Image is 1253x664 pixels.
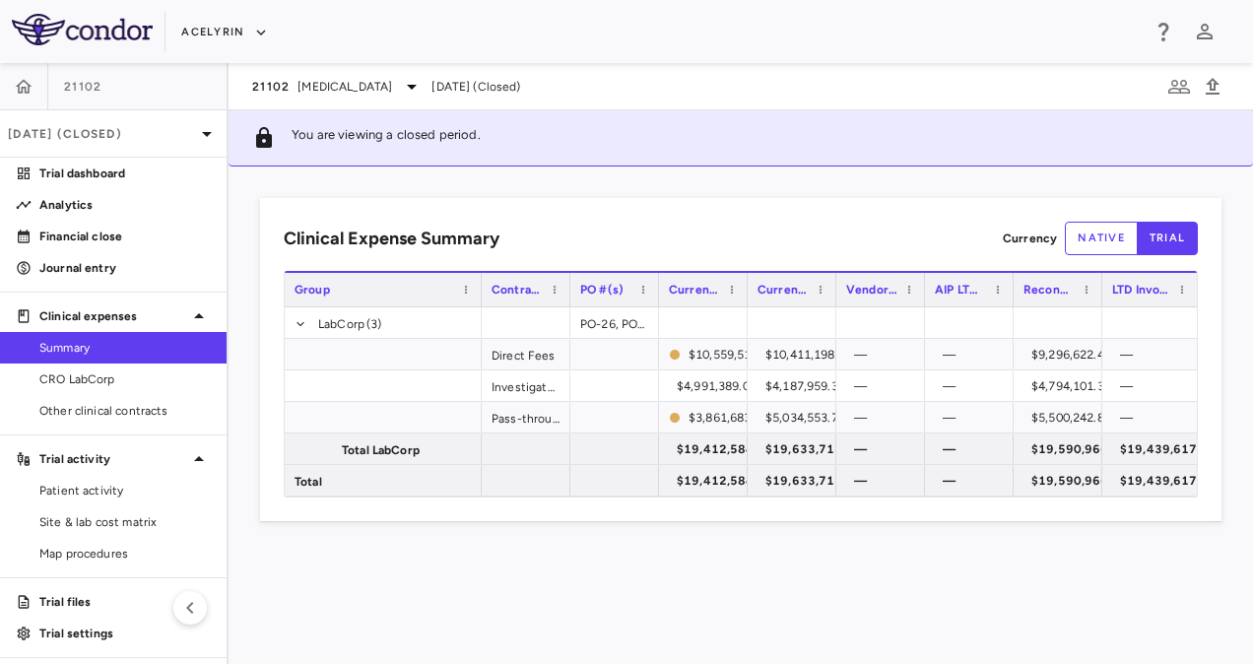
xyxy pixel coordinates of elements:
[765,465,862,497] div: $19,633,711.54
[295,466,322,498] span: Total
[758,283,809,297] span: Current LTD expensed
[39,228,211,245] p: Financial close
[39,402,211,420] span: Other clinical contracts
[366,308,381,340] span: (3)
[1120,370,1188,402] div: —
[39,307,187,325] p: Clinical expenses
[1112,283,1170,297] span: LTD Invoiced
[1120,402,1188,433] div: —
[765,433,862,465] div: $19,633,711.54
[765,339,852,370] div: $10,411,198.43
[677,433,773,465] div: $19,412,584.02
[181,17,268,48] button: Acelyrin
[1031,433,1128,465] div: $19,590,966.59
[482,370,570,401] div: Investigator Fees
[492,283,543,297] span: Contract
[669,340,738,368] span: The contract record and uploaded budget values do not match. Please review the contract record an...
[431,78,520,96] span: [DATE] (Closed)
[482,402,570,432] div: Pass-throughs
[482,339,570,369] div: Direct Fees
[1023,283,1075,297] span: Reconciled expense
[846,283,897,297] span: Vendor reported
[292,126,481,150] p: You are viewing a closed period.
[39,450,187,468] p: Trial activity
[943,370,1004,402] div: —
[689,339,775,370] div: $10,559,511.24
[943,465,1004,497] div: —
[295,283,330,297] span: Group
[669,403,738,432] span: The contract record and uploaded budget values do not match. Please review the contract record an...
[854,339,915,370] div: —
[570,307,659,338] div: PO-26, PO-27, PO-28
[39,196,211,214] p: Analytics
[765,402,845,433] div: $5,034,553.78
[1031,465,1128,497] div: $19,590,966.59
[297,78,392,96] span: [MEDICAL_DATA]
[854,402,915,433] div: —
[1120,433,1217,465] div: $19,439,617.76
[943,402,1004,433] div: —
[8,125,195,143] p: [DATE] (Closed)
[943,339,1004,370] div: —
[1031,370,1111,402] div: $4,794,101.32
[677,370,757,402] div: $4,991,389.00
[39,593,211,611] p: Trial files
[318,308,364,340] span: LabCorp
[39,545,211,563] span: Map procedures
[1120,339,1188,370] div: —
[39,259,211,277] p: Journal entry
[689,402,768,433] div: $3,861,683.78
[1003,230,1057,247] p: Currency
[39,165,211,182] p: Trial dashboard
[64,79,101,95] span: 21102
[252,79,290,95] span: 21102
[39,625,211,642] p: Trial settings
[943,433,1004,465] div: —
[342,434,420,466] span: Total LabCorp
[39,339,211,357] span: Summary
[1065,222,1138,255] button: native
[39,482,211,499] span: Patient activity
[12,14,153,45] img: logo-full-SnFGN8VE.png
[854,433,915,465] div: —
[669,283,720,297] span: Current contract value
[854,370,915,402] div: —
[39,370,211,388] span: CRO LabCorp
[284,226,499,252] h6: Clinical Expense Summary
[39,513,211,531] span: Site & lab cost matrix
[1120,465,1217,497] div: $19,439,617.76
[677,465,773,497] div: $19,412,584.02
[854,465,915,497] div: —
[1137,222,1198,255] button: trial
[765,370,845,402] div: $4,187,959.32
[935,283,986,297] span: AIP LTD expensed
[580,283,624,297] span: PO #(s)
[1031,402,1111,433] div: $5,500,242.83
[1031,339,1111,370] div: $9,296,622.43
